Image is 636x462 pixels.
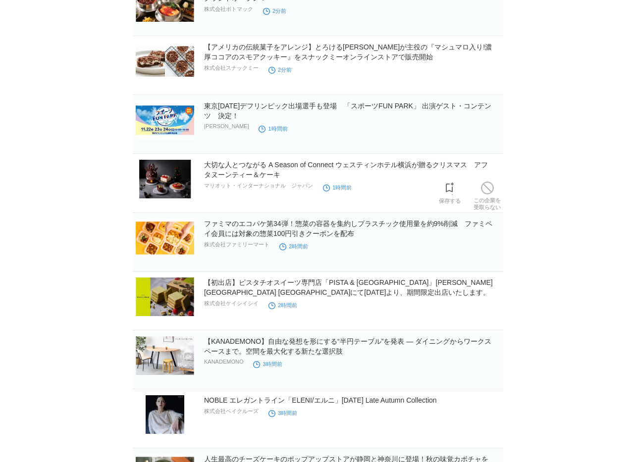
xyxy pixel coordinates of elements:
[204,161,488,179] a: 大切な人とつながる A Season of Connect ウェスティンホテル横浜が贈るクリスマス アフタヌーンティー＆ケーキ
[259,126,287,132] time: 1時間前
[204,396,437,404] a: NOBLE エレガントライン「ELENI/エルニ」[DATE] Late Autumn Collection
[204,220,492,237] a: ファミマのエコパケ第34弾！惣菜の容器を集約しプラスチック使用量を約9%削減 ファミペイ会員には対象の惣菜100円引きクーポンを配布
[204,64,259,72] p: 株式会社スナックミー
[204,278,493,296] a: 【初出店】ピスタチオスイーツ専門店「PISTA & [GEOGRAPHIC_DATA]」[PERSON_NAME][GEOGRAPHIC_DATA] [GEOGRAPHIC_DATA]にて[DA...
[268,410,297,416] time: 3時間前
[204,102,491,120] a: 東京[DATE]デフリンピック出場選手も登場 「スポーツFUN PARK」 出演ゲスト・コンテンツ 決定！
[439,180,461,204] a: 保存する
[136,42,194,81] img: 【アメリカの伝統菓子をアレンジ】とろけるマシュマロが主役の『マシュマロ入り!濃厚ココアのスモアクッキー』をスナックミーオンラインストアで販売開始
[204,5,253,13] p: 株式会社ポトマック
[136,160,194,198] img: 大切な人とつながる A Season of Connect ウェスティンホテル横浜が贈るクリスマス アフタヌーンティー＆ケーキ
[474,179,501,211] a: この企業を受取らない
[268,302,297,308] time: 2時間前
[204,337,491,355] a: 【KANADEMONO】自由な発想を形にする“半円テーブル”を発表 ― ダイニングからワークスペースまで。空間を最大化する新たな選択肢
[204,300,259,307] p: 株式会社ケイシイシイ
[253,361,282,367] time: 3時間前
[136,219,194,257] img: ファミマのエコパケ第34弾！惣菜の容器を集約しプラスチック使用量を約9%削減 ファミペイ会員には対象の惣菜100円引きクーポンを配布
[136,101,194,139] img: 東京２０２５デフリンピック出場選手も登場 「スポーツFUN PARK」 出演ゲスト・コンテンツ 決定！
[263,8,286,14] time: 2分前
[136,336,194,375] img: 【KANADEMONO】自由な発想を形にする“半円テーブル”を発表 ― ダイニングからワークスペースまで。空間を最大化する新たな選択肢
[204,123,249,129] p: [PERSON_NAME]
[279,243,308,249] time: 2時間前
[204,241,269,248] p: 株式会社ファミリーマート
[136,277,194,316] img: 【初出店】ピスタチオスイーツ専門店「PISTA & TOKYO」千葉県 柏髙島屋にて10月22日より、期間限定出店いたします。
[204,359,243,365] p: KANADEMONO
[136,395,194,434] img: NOBLE エレガントライン「ELENI/エルニ」2025 Late Autumn Collection
[323,185,352,190] time: 1時間前
[204,43,492,61] a: 【アメリカの伝統菓子をアレンジ】とろける[PERSON_NAME]が主役の『マシュマロ入り!濃厚ココアのスモアクッキー』をスナックミーオンラインストアで販売開始
[204,182,313,189] p: マリオット・インターナショナル ジャパン
[268,67,292,73] time: 2分前
[204,408,259,415] p: 株式会社ベイクルーズ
